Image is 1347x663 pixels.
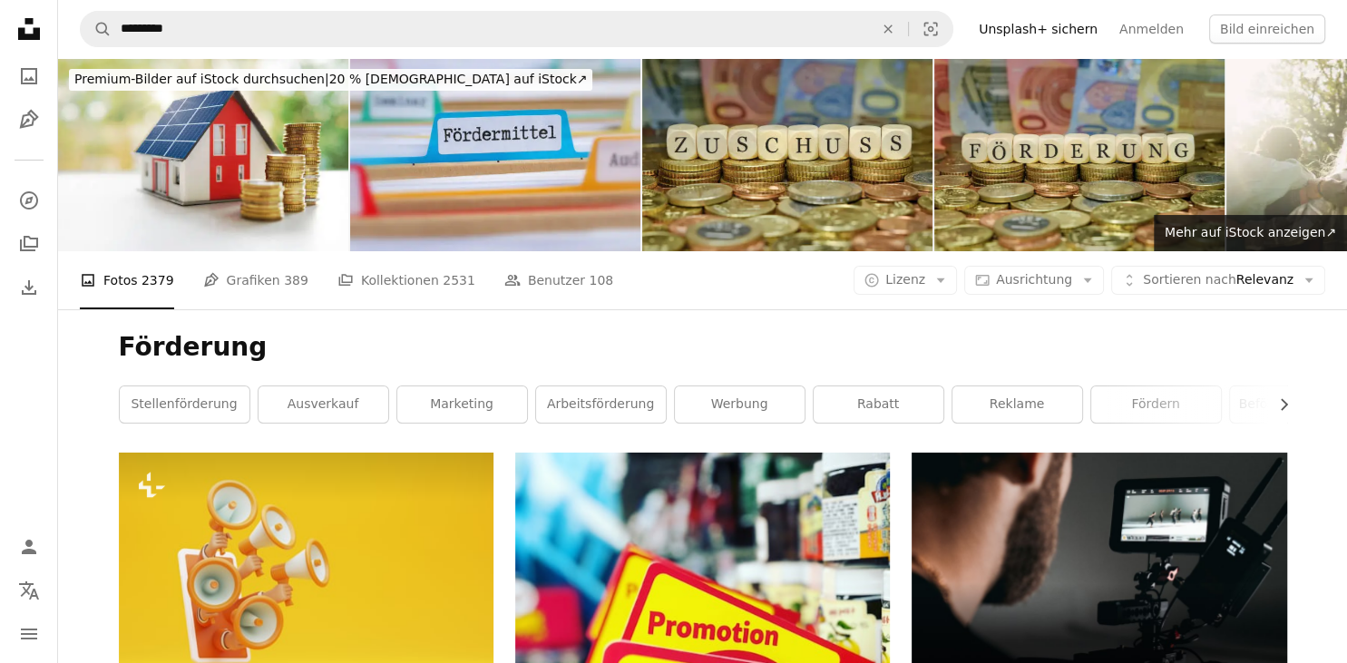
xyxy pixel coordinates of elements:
span: Mehr auf iStock anzeigen ↗ [1165,225,1336,239]
button: Lizenz [854,266,957,295]
span: 389 [284,270,308,290]
form: Finden Sie Bildmaterial auf der ganzen Webseite [80,11,953,47]
a: Grafiken 389 [203,251,308,309]
a: Premium-Bilder auf iStock durchsuchen|20 % [DEMOGRAPHIC_DATA] auf iStock↗ [58,58,603,102]
a: Ausverkauf [259,386,388,423]
a: Kollektionen 2531 [337,251,475,309]
button: Visuelle Suche [909,12,952,46]
span: 20 % [DEMOGRAPHIC_DATA] auf iStock ↗ [74,72,587,86]
button: Löschen [868,12,908,46]
span: Ausrichtung [996,272,1072,287]
img: Förderung / Zuschuss / Finanzierung und Geschäftskonzept. Das Wort "FÖRDERUNG" auf einem Stapel E... [934,58,1225,251]
a: Mehrere Hände, die Megaphone auf Smartphones auf gelbem Hintergrund halten. Online-Marketing mit ... [119,563,493,580]
span: 108 [589,270,613,290]
a: Benutzer 108 [504,251,613,309]
img: Energieeffizientes Solarhaus [58,58,348,251]
span: Lizenz [885,272,925,287]
a: Eine Nahaufnahme eines Schildes in einem Geschäft [515,631,890,648]
span: 2531 [443,270,475,290]
a: Startseite — Unsplash [11,11,47,51]
button: Bild einreichen [1209,15,1325,44]
button: Menü [11,616,47,652]
a: Anmelden [1108,15,1195,44]
a: Reklame [952,386,1082,423]
a: Grafiken [11,102,47,138]
a: Mehr auf iStock anzeigen↗ [1154,215,1347,251]
button: Unsplash suchen [81,12,112,46]
a: Stellenförderung [120,386,249,423]
a: Rabatt [814,386,943,423]
a: Marketing [397,386,527,423]
a: Anmelden / Registrieren [11,529,47,565]
a: Arbeitsförderung [536,386,666,423]
a: Kollektionen [11,226,47,262]
h1: Förderung [119,331,1287,364]
a: Fotos [11,58,47,94]
a: fördern [1091,386,1221,423]
a: Werbung [675,386,805,423]
a: Unsplash+ sichern [968,15,1108,44]
a: Entdecken [11,182,47,219]
button: Liste nach rechts verschieben [1267,386,1287,423]
button: Sortieren nachRelevanz [1111,266,1325,295]
img: Zuschuss - Zuschuss - Zuschuss / Finanzierung und Geschäftskonzept. Das Wort "ZUSCHUSS" in deutsc... [642,58,932,251]
span: Premium-Bilder auf iStock durchsuchen | [74,72,329,86]
span: Sortieren nach [1143,272,1236,287]
button: Ausrichtung [964,266,1104,295]
button: Sprache [11,572,47,609]
img: Dateiordner mit der Aufschrift "Finanzierung" - Fördermittel [350,58,640,251]
span: Relevanz [1143,271,1293,289]
a: Bisherige Downloads [11,269,47,306]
